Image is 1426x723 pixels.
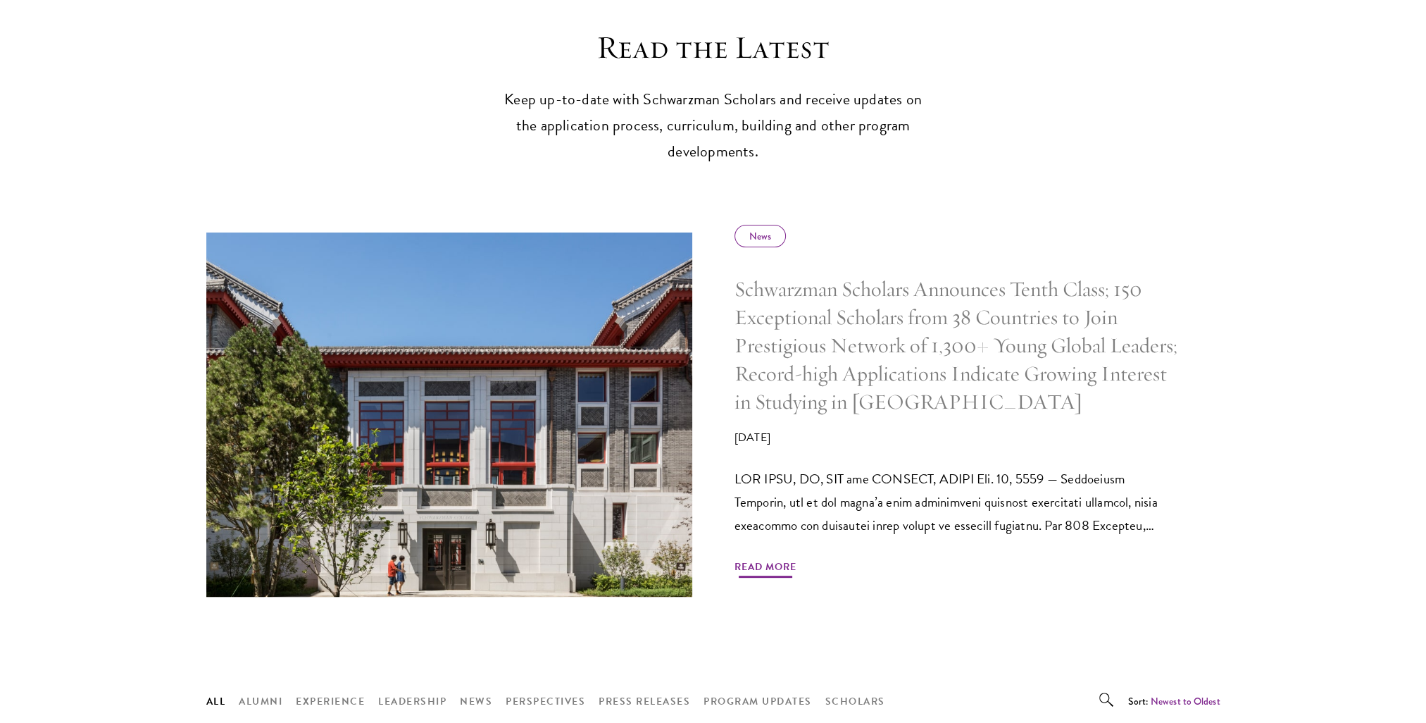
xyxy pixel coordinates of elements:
button: Program Updates [703,693,812,710]
button: All [206,693,226,710]
button: Press Releases [599,693,690,710]
span: Sort: [1127,694,1148,708]
div: News [734,225,786,247]
button: Newest to Oldest [1151,694,1220,709]
button: Experience [296,693,365,710]
p: Keep up-to-date with Schwarzman Scholars and receive updates on the application process, curricul... [495,87,932,165]
button: News [460,693,492,710]
button: Scholars [825,693,885,710]
p: [DATE] [734,429,1178,446]
p: LOR IPSU, DO, SIT ame CONSECT, ADIPI Eli. 10, 5559 — Seddoeiusm Temporin, utl et dol magna’a enim... [734,467,1178,537]
button: Perspectives [506,693,585,710]
h3: Read the Latest [495,28,932,68]
a: News Schwarzman Scholars Announces Tenth Class; 150 Exceptional Scholars from 38 Countries to Joi... [206,207,1220,622]
button: Alumni [239,693,282,710]
span: Read More [734,558,796,580]
h5: Schwarzman Scholars Announces Tenth Class; 150 Exceptional Scholars from 38 Countries to Join Pre... [734,276,1178,416]
button: Leadership [378,693,446,710]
